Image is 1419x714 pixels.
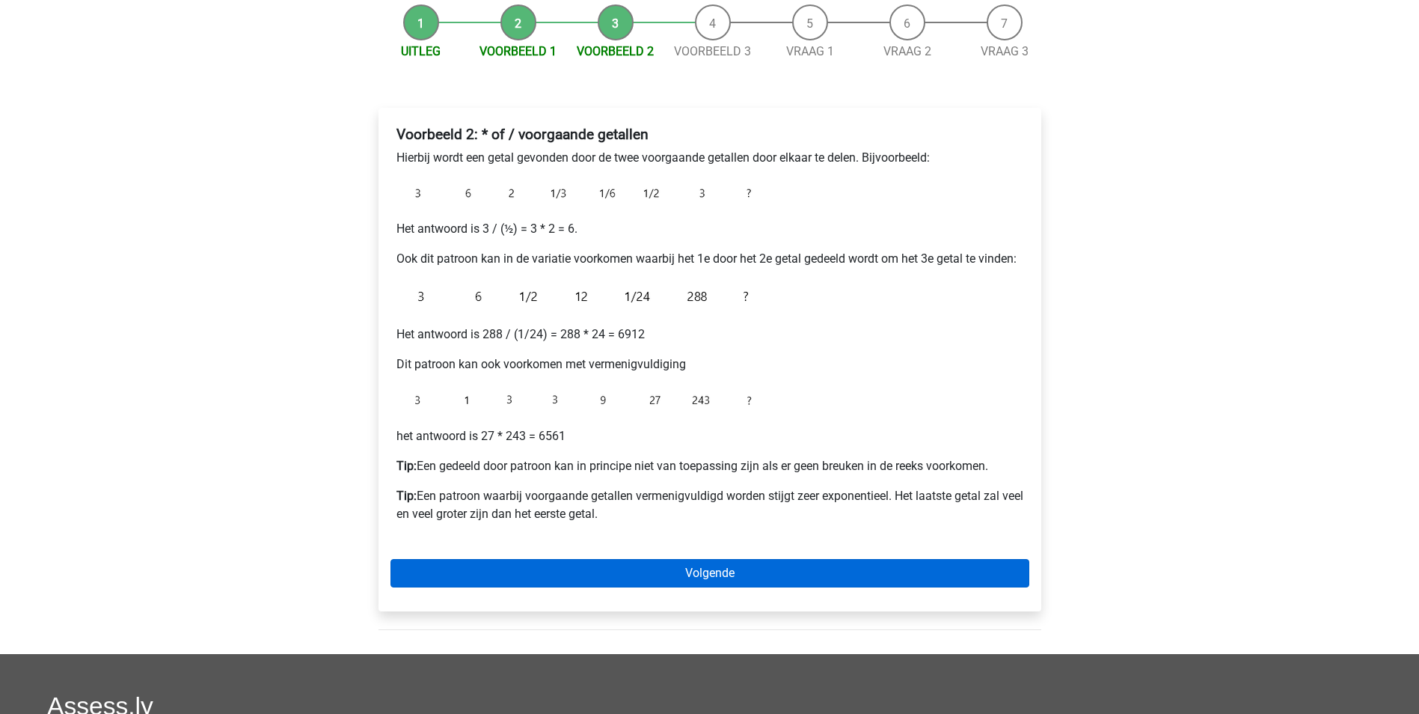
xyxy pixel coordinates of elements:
img: Exceptions_example_2_2.png [396,280,770,314]
b: Tip: [396,459,417,473]
b: Voorbeeld 2: * of / voorgaande getallen [396,126,649,143]
img: Exceptions_example_2_1.png [396,179,770,208]
p: Dit patroon kan ook voorkomen met vermenigvuldiging [396,356,1023,373]
a: Uitleg [401,44,441,58]
a: Vraag 2 [883,44,931,58]
b: Tip: [396,489,417,503]
a: Volgende [390,559,1029,588]
p: Een patroon waarbij voorgaande getallen vermenigvuldigd worden stijgt zeer exponentieel. Het laat... [396,487,1023,523]
a: Voorbeeld 3 [674,44,751,58]
p: Het antwoord is 288 / (1/24) = 288 * 24 = 6912 [396,326,1023,344]
a: Vraag 1 [786,44,834,58]
img: Exceptions_example_2_3.png [396,385,770,415]
p: Hierbij wordt een getal gevonden door de twee voorgaande getallen door elkaar te delen. Bijvoorbe... [396,149,1023,167]
a: Vraag 3 [981,44,1029,58]
p: het antwoord is 27 * 243 = 6561 [396,427,1023,445]
p: Een gedeeld door patroon kan in principe niet van toepassing zijn als er geen breuken in de reeks... [396,457,1023,475]
p: Het antwoord is 3 / (½) = 3 * 2 = 6. [396,220,1023,238]
a: Voorbeeld 2 [577,44,654,58]
p: Ook dit patroon kan in de variatie voorkomen waarbij het 1e door het 2e getal gedeeld wordt om he... [396,250,1023,268]
a: Voorbeeld 1 [479,44,557,58]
